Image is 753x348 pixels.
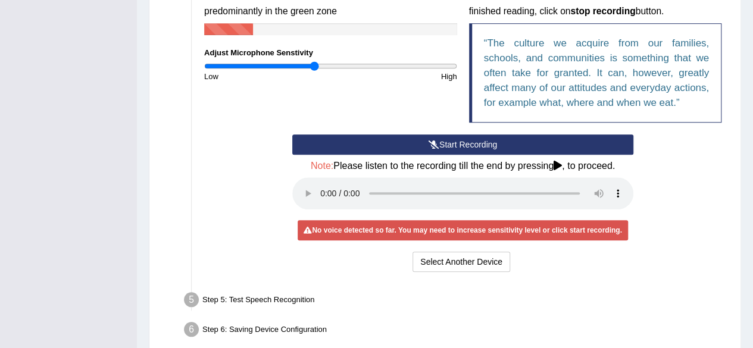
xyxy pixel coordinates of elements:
div: No voice detected so far. You may need to increase sensitivity level or click start recording. [298,220,627,240]
div: Step 6: Saving Device Configuration [179,318,735,344]
div: Step 5: Test Speech Recognition [179,289,735,315]
q: The culture we acquire from our families, schools, and communities is something that we often tak... [484,37,710,108]
h4: Please listen to the recording till the end by pressing , to proceed. [292,161,633,171]
b: stop recording [570,6,635,16]
button: Select Another Device [413,252,510,272]
span: Note: [311,161,333,171]
button: Start Recording [292,134,633,155]
div: High [330,71,463,82]
div: Low [198,71,330,82]
label: Adjust Microphone Senstivity [204,47,313,58]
